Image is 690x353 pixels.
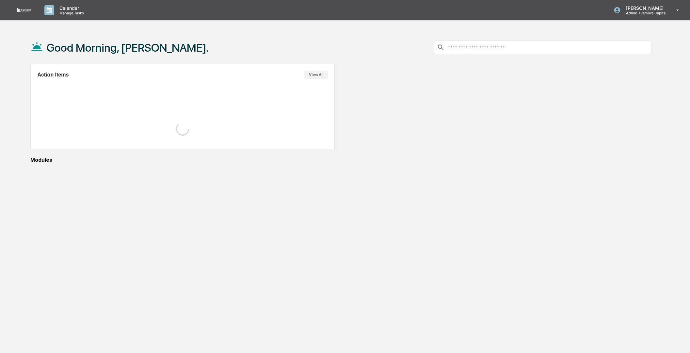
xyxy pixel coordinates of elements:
button: View All [304,71,328,79]
p: Manage Tasks [54,11,87,15]
p: Calendar [54,5,87,11]
p: Admin • Remora Capital [621,11,667,15]
h2: Action Items [37,72,69,78]
h1: Good Morning, [PERSON_NAME]. [47,41,209,54]
div: Modules [30,157,651,163]
img: logo [16,8,31,12]
p: [PERSON_NAME] [621,5,667,11]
